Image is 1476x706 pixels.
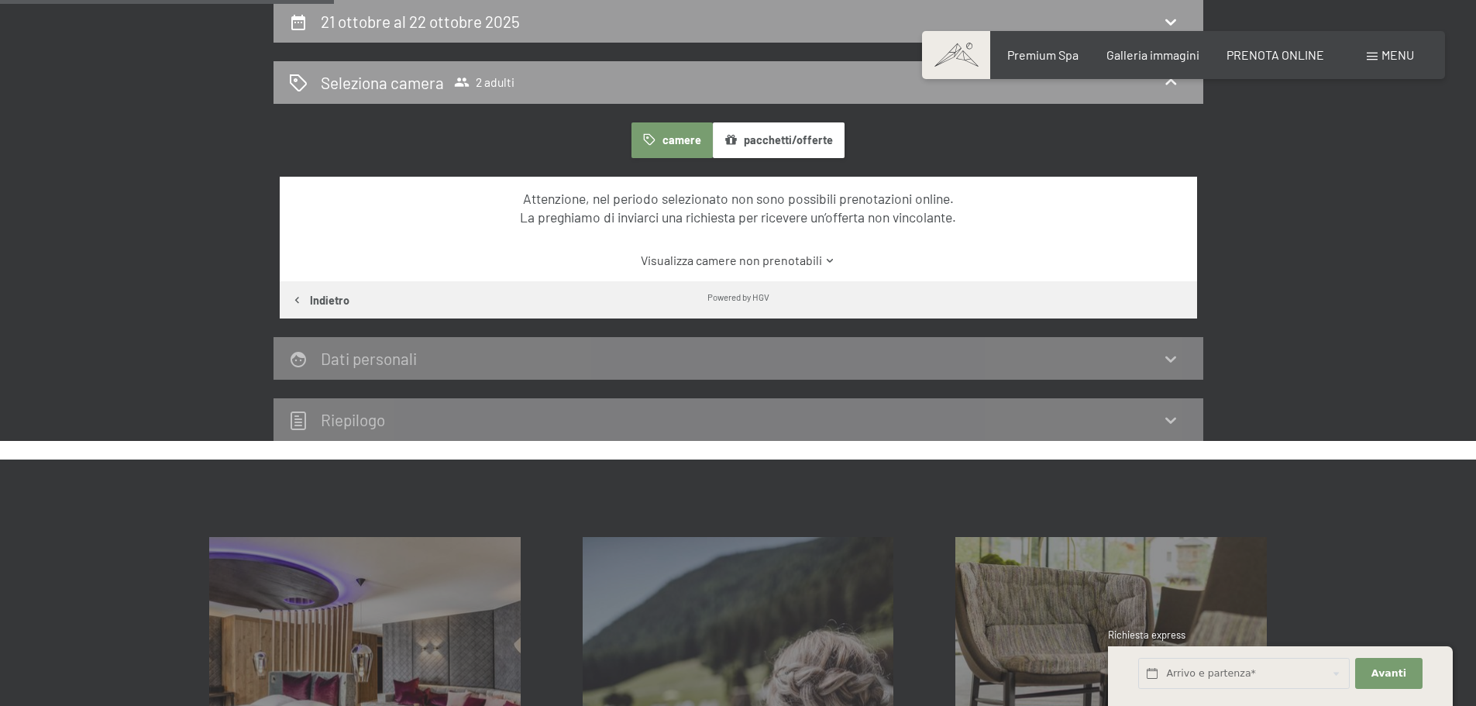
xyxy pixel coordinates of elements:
[713,122,845,158] button: pacchetti/offerte
[1355,658,1422,690] button: Avanti
[307,252,1169,269] a: Visualizza camere non prenotabili
[321,349,417,368] h2: Dati personali
[1108,629,1185,641] span: Richiesta express
[280,281,361,319] button: Indietro
[321,12,520,31] h2: 21 ottobre al 22 ottobre 2025
[707,291,769,303] div: Powered by HGV
[1381,47,1414,62] span: Menu
[1106,47,1199,62] a: Galleria immagini
[321,410,385,429] h2: Riepilogo
[1227,47,1324,62] a: PRENOTA ONLINE
[321,71,444,94] h2: Seleziona camera
[454,74,514,90] span: 2 adulti
[1371,666,1406,680] span: Avanti
[307,189,1169,227] div: Attenzione, nel periodo selezionato non sono possibili prenotazioni online. La preghiamo di invia...
[1007,47,1079,62] a: Premium Spa
[631,122,712,158] button: camere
